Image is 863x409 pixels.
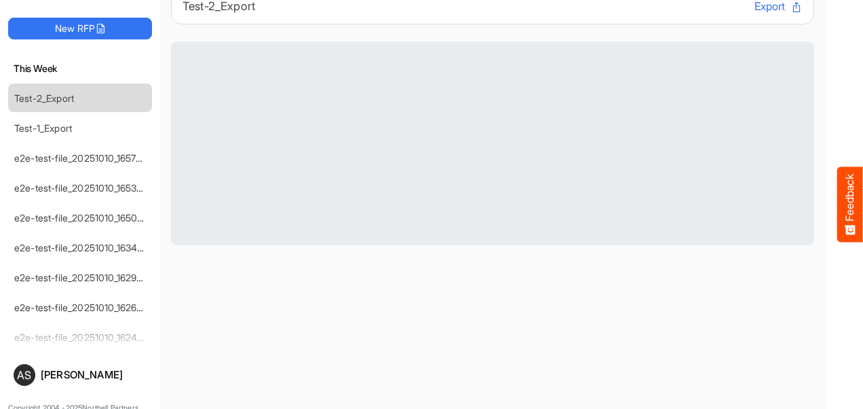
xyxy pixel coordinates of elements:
[183,1,744,12] h6: Test-2_Export
[17,370,31,380] span: AS
[837,167,863,243] button: Feedback
[14,92,74,104] a: Test-2_Export
[8,18,152,39] button: New RFP
[14,272,149,283] a: e2e-test-file_20251010_162943
[8,61,152,76] h6: This Week
[41,370,147,380] div: [PERSON_NAME]
[14,302,148,313] a: e2e-test-file_20251010_162658
[14,182,149,194] a: e2e-test-file_20251010_165343
[14,122,72,134] a: Test-1_Export
[14,242,149,253] a: e2e-test-file_20251010_163447
[14,212,149,224] a: e2e-test-file_20251010_165056
[171,41,814,245] div: Loading RFP
[14,152,148,164] a: e2e-test-file_20251010_165709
